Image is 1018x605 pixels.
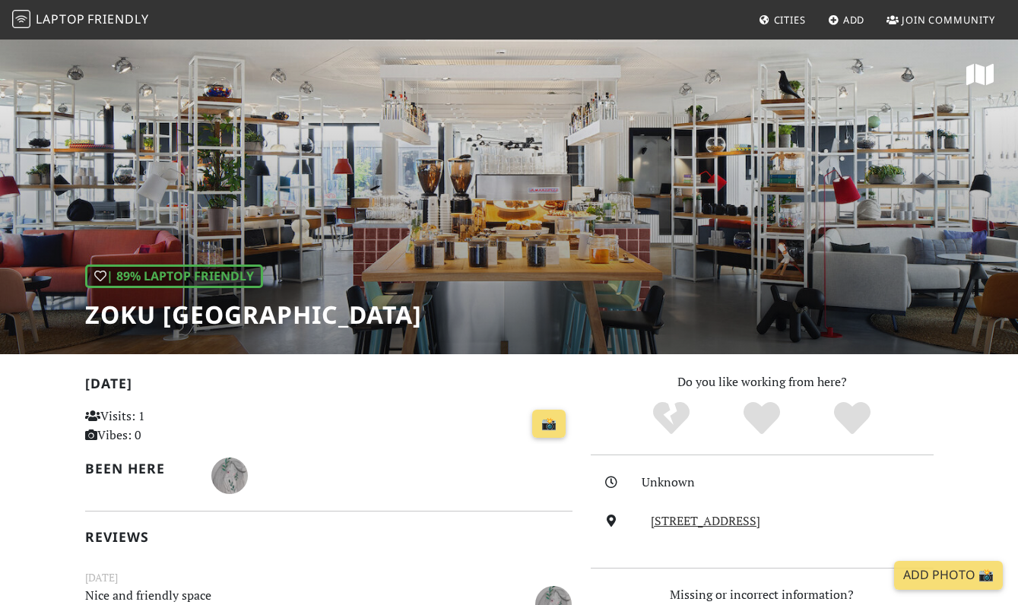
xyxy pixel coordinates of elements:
[894,561,1003,590] a: Add Photo 📸
[87,11,148,27] span: Friendly
[85,407,236,445] p: Visits: 1 Vibes: 0
[591,585,934,605] p: Missing or incorrect information?
[753,6,812,33] a: Cities
[843,13,865,27] span: Add
[591,372,934,392] p: Do you like working from here?
[211,458,248,494] img: 6714-petia.jpg
[12,7,149,33] a: LaptopFriendly LaptopFriendly
[211,466,248,483] span: Petia Zasheva
[36,11,85,27] span: Laptop
[626,400,717,438] div: No
[85,300,422,329] h1: Zoku [GEOGRAPHIC_DATA]
[774,13,806,27] span: Cities
[12,10,30,28] img: LaptopFriendly
[642,473,943,493] div: Unknown
[85,375,572,398] h2: [DATE]
[651,512,760,529] a: [STREET_ADDRESS]
[807,400,897,438] div: Definitely!
[902,13,995,27] span: Join Community
[85,461,193,477] h2: Been here
[85,529,572,545] h2: Reviews
[85,264,263,289] div: | 89% Laptop Friendly
[76,569,582,586] small: [DATE]
[880,6,1001,33] a: Join Community
[532,410,566,439] a: 📸
[822,6,871,33] a: Add
[717,400,807,438] div: Yes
